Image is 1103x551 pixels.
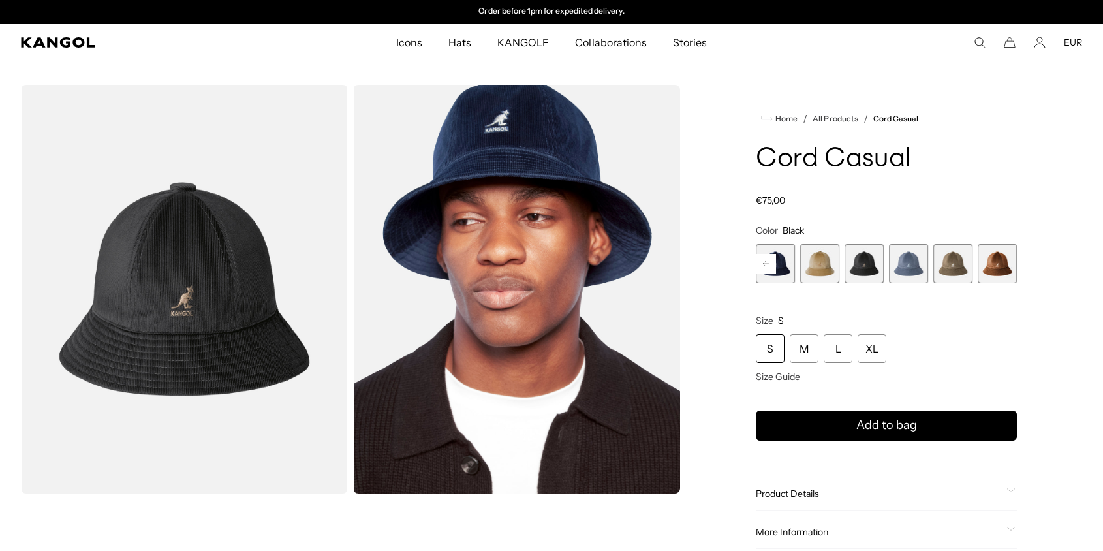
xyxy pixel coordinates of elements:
[761,113,798,125] a: Home
[756,334,785,363] div: S
[889,244,928,283] div: 7 of 9
[1034,37,1046,48] a: Account
[756,371,800,383] span: Size Guide
[484,24,562,61] a: KANGOLF
[845,244,884,283] label: Black
[478,7,624,17] p: Order before 1pm for expedited delivery.
[845,244,884,283] div: 6 of 9
[417,7,686,17] div: 2 of 2
[856,417,917,434] span: Add to bag
[790,334,818,363] div: M
[417,7,686,17] slideshow-component: Announcement bar
[773,114,798,123] span: Home
[756,225,778,236] span: Color
[798,111,807,127] li: /
[800,244,839,283] div: 5 of 9
[756,111,1017,127] nav: breadcrumbs
[1004,37,1016,48] button: Cart
[575,24,646,61] span: Collaborations
[800,244,839,283] label: Beige
[783,225,804,236] span: Black
[756,244,795,283] div: 4 of 9
[813,114,858,123] a: All Products
[858,111,868,127] li: /
[824,334,852,363] div: L
[978,244,1017,283] label: Wood
[873,114,918,123] a: Cord Casual
[756,526,1001,538] span: More Information
[756,315,773,326] span: Size
[353,85,680,494] img: navy
[933,244,972,283] div: 8 of 9
[756,195,785,206] span: €75,00
[448,24,471,61] span: Hats
[21,85,680,494] product-gallery: Gallery Viewer
[21,85,348,494] img: color-black
[756,411,1017,441] button: Add to bag
[889,244,928,283] label: Denim Blue
[435,24,484,61] a: Hats
[778,315,784,326] span: S
[1064,37,1082,48] button: EUR
[756,488,1001,499] span: Product Details
[396,24,422,61] span: Icons
[756,145,1017,174] h1: Cord Casual
[673,24,707,61] span: Stories
[933,244,972,283] label: Nickel
[417,7,686,17] div: Announcement
[756,244,795,283] label: Navy
[562,24,659,61] a: Collaborations
[858,334,886,363] div: XL
[497,24,549,61] span: KANGOLF
[978,244,1017,283] div: 9 of 9
[383,24,435,61] a: Icons
[974,37,986,48] summary: Search here
[21,37,262,48] a: Kangol
[660,24,720,61] a: Stories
